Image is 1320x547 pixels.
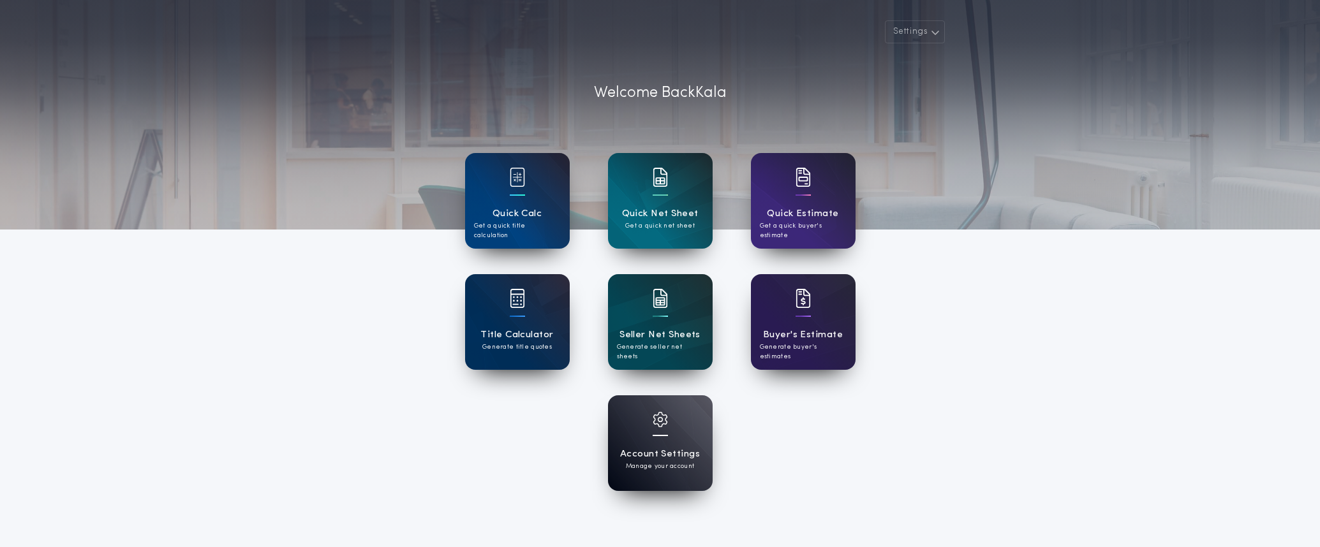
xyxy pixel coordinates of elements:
[760,342,847,361] p: Generate buyer's estimates
[608,153,713,249] a: card iconQuick Net SheetGet a quick net sheet
[465,153,570,249] a: card iconQuick CalcGet a quick title calculation
[653,412,668,427] img: card icon
[767,207,839,221] h1: Quick Estimate
[482,342,552,352] p: Generate title quotes
[474,221,561,240] p: Get a quick title calculation
[653,289,668,308] img: card icon
[617,342,704,361] p: Generate seller net sheets
[626,462,694,471] p: Manage your account
[796,289,811,308] img: card icon
[622,207,699,221] h1: Quick Net Sheet
[625,221,695,231] p: Get a quick net sheet
[608,395,713,491] a: card iconAccount SettingsManage your account
[465,274,570,370] a: card iconTitle CalculatorGenerate title quotes
[594,82,727,105] p: Welcome Back Kala
[480,328,553,342] h1: Title Calculator
[763,328,843,342] h1: Buyer's Estimate
[751,153,856,249] a: card iconQuick EstimateGet a quick buyer's estimate
[619,328,701,342] h1: Seller Net Sheets
[751,274,856,370] a: card iconBuyer's EstimateGenerate buyer's estimates
[493,207,542,221] h1: Quick Calc
[653,168,668,187] img: card icon
[796,168,811,187] img: card icon
[885,20,945,43] button: Settings
[510,168,525,187] img: card icon
[620,447,700,462] h1: Account Settings
[510,289,525,308] img: card icon
[760,221,847,240] p: Get a quick buyer's estimate
[608,274,713,370] a: card iconSeller Net SheetsGenerate seller net sheets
